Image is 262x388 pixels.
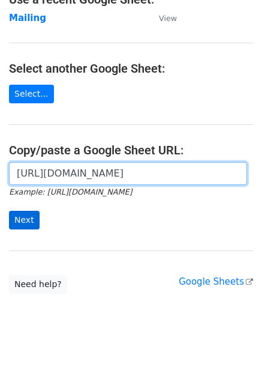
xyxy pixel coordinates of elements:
[9,162,247,185] input: Paste your Google Sheet URL here
[9,143,253,157] h4: Copy/paste a Google Sheet URL:
[9,61,253,76] h4: Select another Google Sheet:
[9,187,132,196] small: Example: [URL][DOMAIN_NAME]
[179,276,253,287] a: Google Sheets
[147,13,177,23] a: View
[9,85,54,103] a: Select...
[202,330,262,388] iframe: Chat Widget
[159,14,177,23] small: View
[9,211,40,229] input: Next
[9,13,46,23] a: Mailing
[9,275,67,294] a: Need help?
